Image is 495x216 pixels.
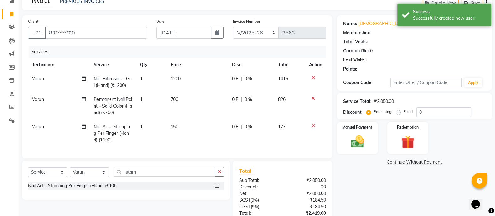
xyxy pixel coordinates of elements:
[94,124,130,143] span: Nail Art - Stamping Per Finger (Hand) (₹100)
[28,27,46,39] button: +91
[156,18,165,24] label: Date
[278,97,286,102] span: 826
[232,76,238,82] span: 0 F
[343,48,369,54] div: Card on file:
[469,191,489,210] iframe: chat widget
[94,76,132,88] span: Nail Extension - Gel (Hand) (₹1200)
[343,109,363,116] div: Discount:
[94,97,132,115] span: Permanent Nail Paint - Solid Color (Hand) (₹700)
[167,58,228,72] th: Price
[403,109,413,114] label: Fixed
[343,20,357,27] div: Name:
[282,203,331,210] div: ₹184.50
[274,58,305,72] th: Total
[305,58,326,72] th: Action
[358,20,407,27] a: [DEMOGRAPHIC_DATA]
[140,97,142,102] span: 1
[228,58,274,72] th: Disc
[171,76,181,82] span: 1200
[32,97,44,102] span: Varun
[29,46,331,58] div: Services
[232,124,238,130] span: 0 F
[278,124,286,129] span: 177
[232,96,238,103] span: 0 F
[252,204,258,209] span: 9%
[374,98,394,105] div: ₹2,050.00
[114,167,215,177] input: Search or Scan
[413,8,487,15] div: Success
[32,124,44,129] span: Varun
[464,78,482,87] button: Apply
[234,184,282,190] div: Discount:
[278,76,288,82] span: 1416
[171,124,178,129] span: 150
[282,190,331,197] div: ₹2,050.00
[241,96,242,103] span: |
[374,109,394,114] label: Percentage
[234,177,282,184] div: Sub Total:
[343,79,391,86] div: Coupon Code
[171,97,178,102] span: 700
[241,76,242,82] span: |
[239,204,250,209] span: CGST
[343,39,368,45] div: Total Visits:
[234,190,282,197] div: Net:
[234,197,282,203] div: ( )
[397,134,418,150] img: _gift.svg
[397,124,419,130] label: Redemption
[28,182,118,189] div: Nail Art - Stamping Per Finger (Hand) (₹100)
[343,98,372,105] div: Service Total:
[241,124,242,130] span: |
[343,29,370,36] div: Membership:
[390,78,462,87] input: Enter Offer / Coupon Code
[245,124,252,130] span: 0 %
[365,57,367,63] div: -
[234,203,282,210] div: ( )
[282,177,331,184] div: ₹2,050.00
[140,124,142,129] span: 1
[342,124,372,130] label: Manual Payment
[28,18,38,24] label: Client
[28,58,90,72] th: Technician
[245,96,252,103] span: 0 %
[45,27,147,39] input: Search by Name/Mobile/Email/Code
[239,168,253,174] span: Total
[90,58,136,72] th: Service
[251,198,257,203] span: 9%
[413,15,487,22] div: Successfully created new user.
[370,48,373,54] div: 0
[282,197,331,203] div: ₹184.50
[32,76,44,82] span: Varun
[239,197,250,203] span: SGST
[136,58,167,72] th: Qty
[140,76,142,82] span: 1
[347,134,368,149] img: _cash.svg
[282,184,331,190] div: ₹0
[245,76,252,82] span: 0 %
[343,66,357,72] div: Points:
[343,57,364,63] div: Last Visit:
[338,159,491,166] a: Continue Without Payment
[233,18,260,24] label: Invoice Number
